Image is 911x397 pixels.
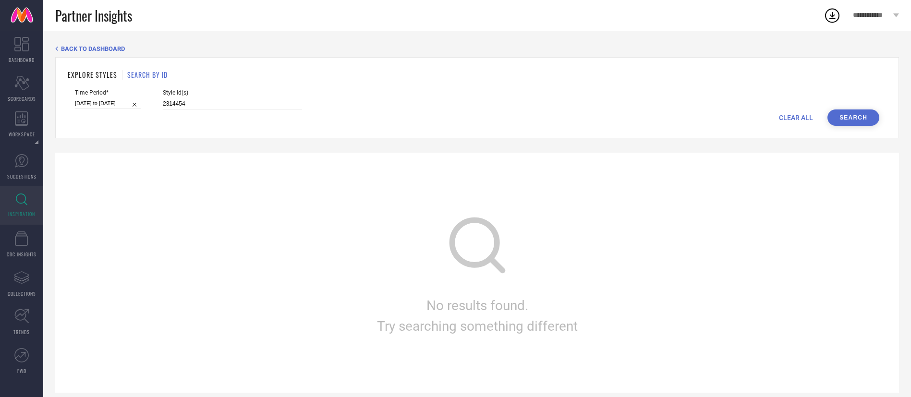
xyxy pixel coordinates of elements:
[9,56,35,63] span: DASHBOARD
[61,45,125,52] span: BACK TO DASHBOARD
[75,89,141,96] span: Time Period*
[9,131,35,138] span: WORKSPACE
[426,298,528,313] span: No results found.
[7,251,36,258] span: CDC INSIGHTS
[8,290,36,297] span: COLLECTIONS
[68,70,117,80] h1: EXPLORE STYLES
[55,45,899,52] div: Back TO Dashboard
[75,98,141,108] input: Select time period
[13,328,30,336] span: TRENDS
[779,114,813,121] span: CLEAR ALL
[17,367,26,374] span: FWD
[824,7,841,24] div: Open download list
[827,109,879,126] button: Search
[7,173,36,180] span: SUGGESTIONS
[163,98,302,109] input: Enter comma separated style ids e.g. 12345, 67890
[127,70,168,80] h1: SEARCH BY ID
[8,210,35,217] span: INSPIRATION
[163,89,302,96] span: Style Id(s)
[55,6,132,25] span: Partner Insights
[8,95,36,102] span: SCORECARDS
[377,318,578,334] span: Try searching something different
